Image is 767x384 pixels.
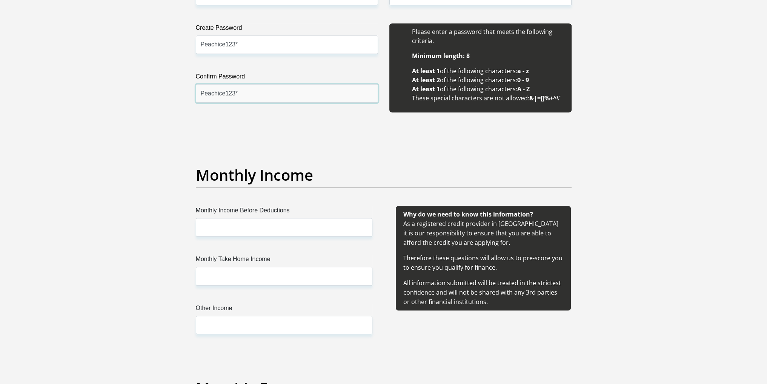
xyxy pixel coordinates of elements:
label: Monthly Take Home Income [196,255,372,267]
li: of the following characters: [412,84,564,94]
b: At least 2 [412,76,440,84]
input: Monthly Income Before Deductions [196,218,372,237]
li: These special characters are not allowed: [412,94,564,103]
b: A - Z [517,85,530,93]
span: As a registered credit provider in [GEOGRAPHIC_DATA] it is our responsibility to ensure that you ... [403,210,563,306]
li: of the following characters: [412,66,564,75]
label: Other Income [196,304,372,316]
input: Other Income [196,316,372,334]
input: Monthly Take Home Income [196,267,372,285]
input: Confirm Password [196,84,378,103]
b: Minimum length: 8 [412,52,470,60]
b: At least 1 [412,67,440,75]
label: Monthly Income Before Deductions [196,206,372,218]
b: &|=[]%+^\' [529,94,561,102]
label: Create Password [196,23,378,35]
h2: Monthly Income [196,166,572,184]
li: of the following characters: [412,75,564,84]
b: At least 1 [412,85,440,93]
b: Why do we need to know this information? [403,210,533,218]
b: 0 - 9 [517,76,529,84]
li: Please enter a password that meets the following criteria. [412,27,564,45]
label: Confirm Password [196,72,378,84]
b: a - z [517,67,529,75]
input: Create Password [196,35,378,54]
